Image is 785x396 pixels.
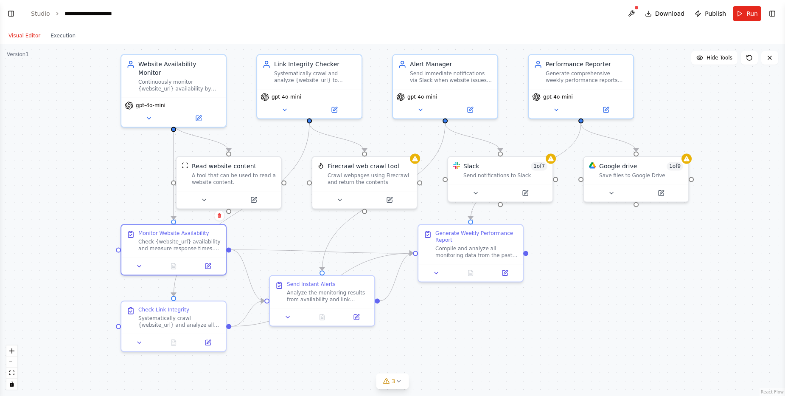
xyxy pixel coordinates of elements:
div: A tool that can be used to read a website content. [192,172,276,186]
div: Check Link IntegritySystematically crawl {website_url} and analyze all internal and external link... [121,300,227,352]
button: Open in side panel [637,188,685,198]
div: Compile and analyze all monitoring data from the past week including uptime statistics, average r... [435,245,518,259]
span: Download [655,9,685,18]
div: Alert Manager [410,60,492,68]
button: Open in side panel [501,188,549,198]
div: React Flow controls [6,345,17,390]
div: Slack [463,162,479,170]
button: Open in side panel [490,268,519,278]
div: Send Instant AlertsAnalyze the monitoring results from availability and link integrity checks. If... [269,275,375,326]
img: Google Drive [589,162,596,169]
span: Number of enabled actions [531,162,547,170]
div: Analyze the monitoring results from availability and link integrity checks. If any critical issue... [287,289,369,303]
div: Systematically crawl and analyze {website_url} to identify broken links, missing pages, and navig... [274,70,356,84]
button: Show right sidebar [766,8,778,20]
span: 3 [392,377,395,385]
div: Send Instant Alerts [287,281,335,288]
div: Send immediate notifications via Slack when website issues are detected, including downtime, slow... [410,70,492,84]
div: Read website content [192,162,256,170]
div: Continuously monitor {website_url} availability by checking if the website is accessible, measuri... [138,79,221,92]
div: Google DriveGoogle drive1of9Save files to Google Drive [583,156,689,202]
button: Open in side panel [342,312,371,322]
button: Execution [45,31,81,41]
div: Link Integrity CheckerSystematically crawl and analyze {website_url} to identify broken links, mi... [256,54,362,119]
div: Link Integrity Checker [274,60,356,68]
button: Open in side panel [582,105,630,115]
nav: breadcrumb [31,9,112,18]
button: fit view [6,368,17,379]
div: Check {website_url} availability and measure response times. Test the main page and key endpoints... [138,238,221,252]
div: Monitor Website Availability [138,230,209,237]
a: React Flow attribution [761,390,784,394]
div: Performance Reporter [546,60,628,68]
div: Generate comprehensive weekly performance reports analyzing {website_url} uptime, response times,... [546,70,628,84]
button: zoom out [6,356,17,368]
button: Open in side panel [174,113,222,123]
span: Run [746,9,758,18]
button: Visual Editor [3,31,45,41]
img: ScrapeWebsiteTool [182,162,188,169]
span: Publish [705,9,726,18]
g: Edge from da2ef581-6ba6-46ff-a7ed-cb792775f49e to ceda5faf-10de-4214-962c-b294bc86fcc7 [231,297,264,331]
div: Crawl webpages using Firecrawl and return the contents [328,172,412,186]
img: Slack [453,162,460,169]
g: Edge from a2e9e0fa-13cb-4daf-a0d3-4a5732c7bfd0 to b470b339-230e-4e86-8c8e-0977ee3000eb [169,123,233,151]
button: No output available [156,337,192,348]
g: Edge from e1d329f9-e88e-428a-acdc-ca627cf10753 to cc39da0a-bbd7-4bba-a9ce-e88d3421cf93 [441,123,505,151]
button: Open in side panel [446,105,494,115]
div: SlackSlack1of7Send notifications to Slack [447,156,553,202]
button: Open in side panel [193,261,222,271]
button: Hide Tools [691,51,737,65]
span: Number of enabled actions [667,162,683,170]
span: gpt-4o-mini [272,93,301,100]
button: Publish [691,6,729,21]
g: Edge from ed189490-e460-4d7b-81c0-b6900332b0b4 to e2b60362-a99f-46d1-b667-1acd9880f5d9 [577,123,640,151]
img: FirecrawlCrawlWebsiteTool [317,162,324,169]
div: Website Availability MonitorContinuously monitor {website_url} availability by checking if the we... [121,54,227,127]
g: Edge from e1d329f9-e88e-428a-acdc-ca627cf10753 to ceda5faf-10de-4214-962c-b294bc86fcc7 [318,123,449,270]
span: gpt-4o-mini [543,93,573,100]
div: Generate Weekly Performance ReportCompile and analyze all monitoring data from the past week incl... [418,224,524,282]
div: Firecrawl web crawl tool [328,162,399,170]
div: Generate Weekly Performance Report [435,230,518,243]
div: FirecrawlCrawlWebsiteToolFirecrawl web crawl toolCrawl webpages using Firecrawl and return the co... [311,156,418,209]
div: Monitor Website AvailabilityCheck {website_url} availability and measure response times. Test the... [121,224,227,275]
button: zoom in [6,345,17,356]
button: No output available [156,261,192,271]
button: toggle interactivity [6,379,17,390]
button: No output available [304,312,340,322]
button: Download [642,6,688,21]
div: Alert ManagerSend immediate notifications via Slack when website issues are detected, including d... [392,54,498,119]
button: Delete node [214,210,225,221]
g: Edge from a2e9e0fa-13cb-4daf-a0d3-4a5732c7bfd0 to 324b63c3-a92b-49dd-a0c7-43927b2d289e [169,123,178,219]
button: 3 [376,373,409,389]
div: Version 1 [7,51,29,58]
div: Systematically crawl {website_url} and analyze all internal and external links to identify broken... [138,315,221,328]
button: Open in side panel [365,195,413,205]
span: gpt-4o-mini [407,93,437,100]
g: Edge from 314535fb-d7c9-4890-8a5f-e192c09d41ea to da2ef581-6ba6-46ff-a7ed-cb792775f49e [169,123,314,296]
div: Check Link Integrity [138,306,189,313]
button: Show left sidebar [5,8,17,20]
button: No output available [453,268,489,278]
g: Edge from 324b63c3-a92b-49dd-a0c7-43927b2d289e to ceda5faf-10de-4214-962c-b294bc86fcc7 [231,246,264,305]
div: Send notifications to Slack [463,172,547,179]
g: Edge from ceda5faf-10de-4214-962c-b294bc86fcc7 to a50aecec-22da-4e75-b2c7-9cf3d8fc3c84 [380,249,413,305]
div: Save files to Google Drive [599,172,683,179]
g: Edge from 314535fb-d7c9-4890-8a5f-e192c09d41ea to f96da002-284c-43ee-9532-56f00e94e6e3 [305,123,369,151]
div: Performance ReporterGenerate comprehensive weekly performance reports analyzing {website_url} upt... [528,54,634,119]
span: Hide Tools [706,54,732,61]
button: Open in side panel [310,105,358,115]
div: Google drive [599,162,637,170]
div: ScrapeWebsiteToolRead website contentA tool that can be used to read a website content. [176,156,282,209]
button: Run [733,6,761,21]
a: Studio [31,10,50,17]
div: Website Availability Monitor [138,60,221,77]
button: Open in side panel [230,195,278,205]
g: Edge from 324b63c3-a92b-49dd-a0c7-43927b2d289e to a50aecec-22da-4e75-b2c7-9cf3d8fc3c84 [231,246,413,257]
button: Open in side panel [193,337,222,348]
span: gpt-4o-mini [136,102,165,109]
